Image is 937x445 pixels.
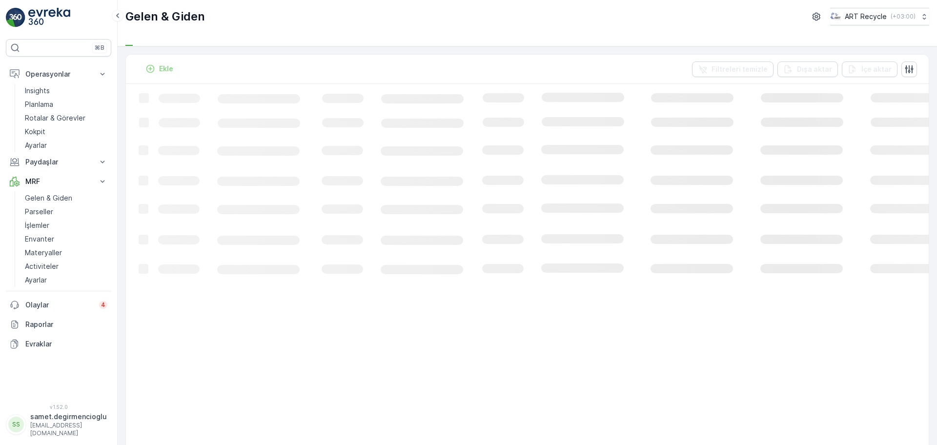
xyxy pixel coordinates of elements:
[25,113,85,123] p: Rotalar & Görevler
[25,177,92,186] p: MRF
[21,111,111,125] a: Rotalar & Görevler
[6,315,111,334] a: Raporlar
[25,100,53,109] p: Planlama
[861,64,892,74] p: İçe aktar
[25,127,45,137] p: Kokpit
[21,273,111,287] a: Ayarlar
[21,191,111,205] a: Gelen & Giden
[95,44,104,52] p: ⌘B
[6,334,111,354] a: Evraklar
[21,125,111,139] a: Kokpit
[21,246,111,260] a: Materyaller
[6,172,111,191] button: MRF
[8,417,24,432] div: SS
[21,84,111,98] a: Insights
[25,69,92,79] p: Operasyonlar
[25,193,72,203] p: Gelen & Giden
[25,339,107,349] p: Evraklar
[21,260,111,273] a: Activiteler
[777,61,838,77] button: Dışa aktar
[6,152,111,172] button: Paydaşlar
[25,141,47,150] p: Ayarlar
[891,13,916,20] p: ( +03:00 )
[25,86,50,96] p: Insights
[21,205,111,219] a: Parseller
[30,422,107,437] p: [EMAIL_ADDRESS][DOMAIN_NAME]
[25,234,54,244] p: Envanter
[712,64,768,74] p: Filtreleri temizle
[30,412,107,422] p: samet.degirmencioglu
[25,262,59,271] p: Activiteler
[25,207,53,217] p: Parseller
[21,139,111,152] a: Ayarlar
[159,64,173,74] p: Ekle
[692,61,774,77] button: Filtreleri temizle
[21,232,111,246] a: Envanter
[25,275,47,285] p: Ayarlar
[6,412,111,437] button: SSsamet.degirmencioglu[EMAIL_ADDRESS][DOMAIN_NAME]
[28,8,70,27] img: logo_light-DOdMpM7g.png
[125,9,205,24] p: Gelen & Giden
[25,248,62,258] p: Materyaller
[142,63,177,75] button: Ekle
[101,301,105,309] p: 4
[830,8,929,25] button: ART Recycle(+03:00)
[6,64,111,84] button: Operasyonlar
[25,320,107,329] p: Raporlar
[25,157,92,167] p: Paydaşlar
[6,404,111,410] span: v 1.52.0
[25,300,93,310] p: Olaylar
[845,12,887,21] p: ART Recycle
[842,61,897,77] button: İçe aktar
[797,64,832,74] p: Dışa aktar
[25,221,49,230] p: İşlemler
[21,98,111,111] a: Planlama
[21,219,111,232] a: İşlemler
[830,11,841,22] img: image_23.png
[6,8,25,27] img: logo
[6,295,111,315] a: Olaylar4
